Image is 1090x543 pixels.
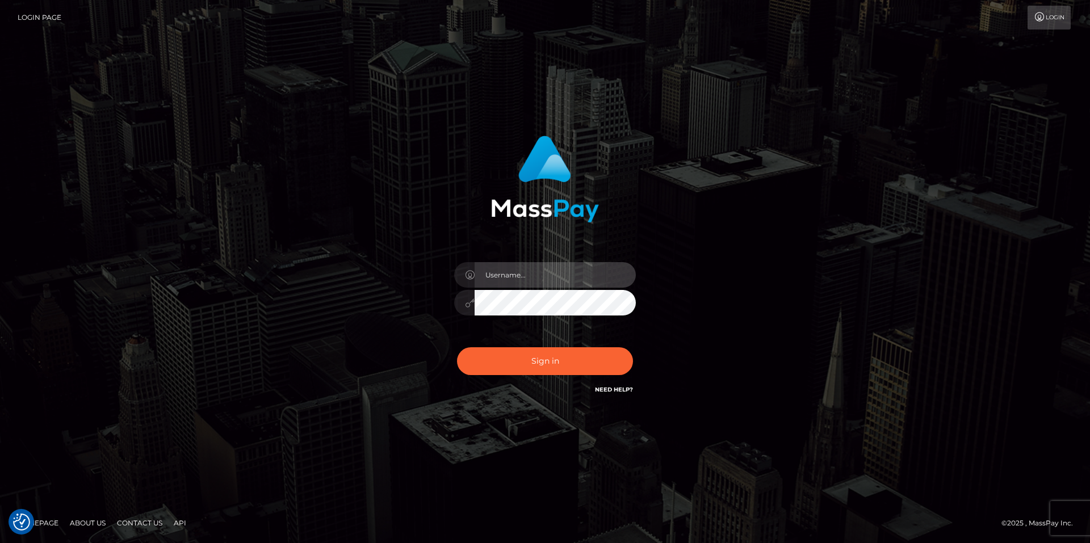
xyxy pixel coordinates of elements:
[13,513,30,531] img: Revisit consent button
[595,386,633,393] a: Need Help?
[169,514,191,532] a: API
[65,514,110,532] a: About Us
[1001,517,1081,529] div: © 2025 , MassPay Inc.
[12,514,63,532] a: Homepage
[13,513,30,531] button: Consent Preferences
[475,262,636,288] input: Username...
[112,514,167,532] a: Contact Us
[457,347,633,375] button: Sign in
[18,6,61,30] a: Login Page
[491,136,599,222] img: MassPay Login
[1028,6,1071,30] a: Login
